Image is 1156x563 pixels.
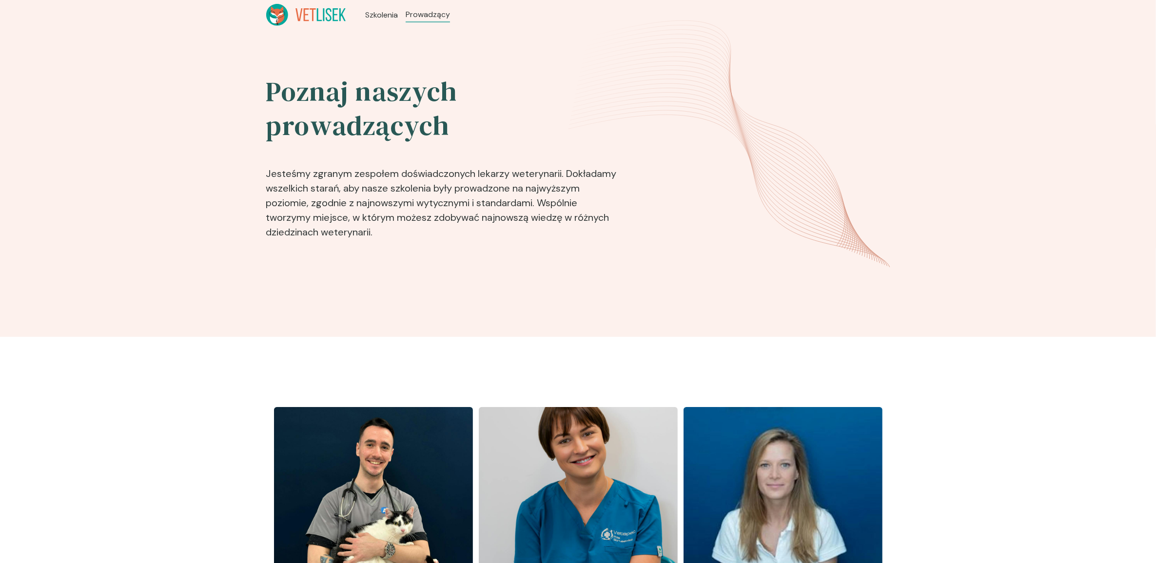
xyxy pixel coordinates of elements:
p: Jesteśmy zgranym zespołem doświadczonych lekarzy weterynarii. Dokładamy wszelkich starań, aby nas... [266,151,622,243]
a: Szkolenia [365,9,398,21]
a: Prowadzący [406,9,450,20]
h2: Poznaj naszych prowadzących [266,75,622,143]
